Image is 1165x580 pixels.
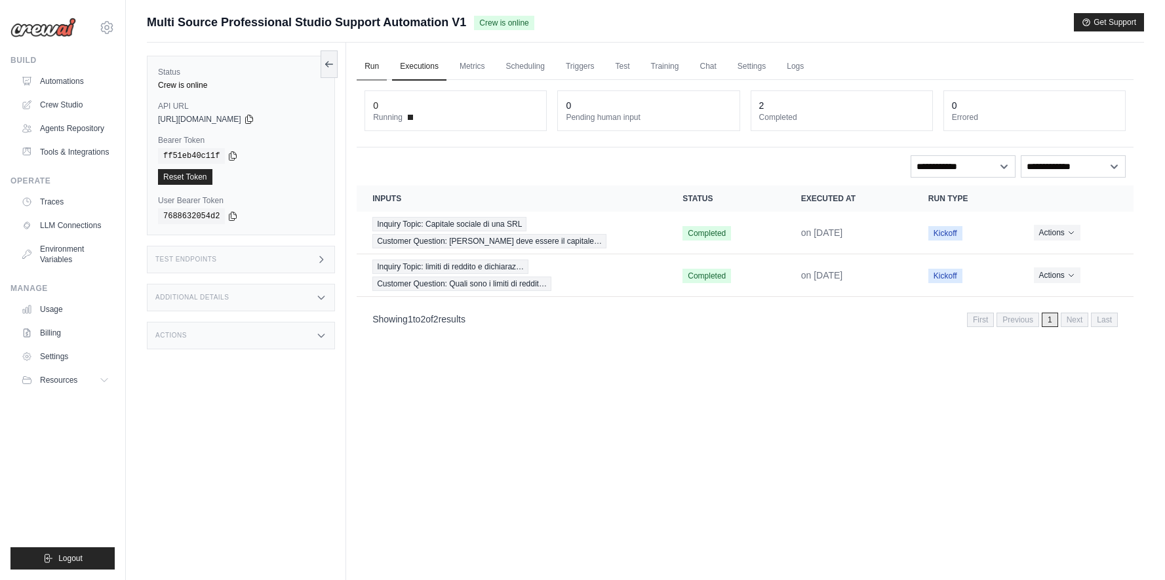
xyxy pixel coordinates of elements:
dt: Errored [952,112,1117,123]
dt: Pending human input [566,112,731,123]
span: Completed [682,269,731,283]
div: Build [10,55,115,66]
span: Kickoff [928,269,962,283]
span: 2 [420,314,425,324]
button: Get Support [1074,13,1144,31]
a: Settings [16,346,115,367]
div: 0 [952,99,957,112]
th: Status [667,185,785,212]
a: Metrics [452,53,493,81]
time: August 13, 2025 at 14:00 CEST [801,270,843,280]
button: Actions for execution [1034,267,1080,283]
span: Multi Source Professional Studio Support Automation V1 [147,13,466,31]
a: View execution details for Inquiry Topic [372,217,651,248]
h3: Actions [155,332,187,339]
p: Showing to of results [372,313,465,326]
span: Resources [40,375,77,385]
button: Resources [16,370,115,391]
span: Inquiry Topic: limiti di reddito e dichiaraz… [372,260,528,274]
th: Run Type [913,185,1018,212]
span: Next [1061,313,1089,327]
span: Kickoff [928,226,962,241]
span: Customer Question: Quali sono i limiti di reddit… [372,277,551,291]
a: Agents Repository [16,118,115,139]
label: Status [158,67,324,77]
a: LLM Connections [16,215,115,236]
span: 1 [408,314,413,324]
a: Usage [16,299,115,320]
span: Customer Question: [PERSON_NAME] deve essere il capitale… [372,234,606,248]
label: Bearer Token [158,135,324,145]
div: 2 [759,99,764,112]
code: ff51eb40c11f [158,148,225,164]
a: Chat [692,53,724,81]
th: Inputs [357,185,667,212]
span: Logout [58,553,83,564]
dt: Completed [759,112,924,123]
span: 2 [433,314,439,324]
button: Logout [10,547,115,570]
th: Executed at [785,185,913,212]
a: Test [608,53,638,81]
code: 7688632054d2 [158,208,225,224]
a: Logs [779,53,812,81]
a: View execution details for Inquiry Topic [372,260,651,291]
span: Inquiry Topic: Capitale sociale di una SRL [372,217,526,231]
a: Executions [392,53,446,81]
a: Reset Token [158,169,212,185]
nav: Pagination [357,302,1134,336]
img: Logo [10,18,76,37]
a: Environment Variables [16,239,115,270]
div: 0 [566,99,571,112]
div: 0 [373,99,378,112]
nav: Pagination [967,313,1118,327]
a: Traces [16,191,115,212]
span: Crew is online [474,16,534,30]
span: Completed [682,226,731,241]
a: Run [357,53,387,81]
div: Crew is online [158,80,324,90]
a: Crew Studio [16,94,115,115]
span: [URL][DOMAIN_NAME] [158,114,241,125]
a: Scheduling [498,53,553,81]
button: Actions for execution [1034,225,1080,241]
label: API URL [158,101,324,111]
a: Automations [16,71,115,92]
h3: Additional Details [155,294,229,301]
a: Training [643,53,687,81]
label: User Bearer Token [158,195,324,206]
section: Crew executions table [357,185,1134,336]
a: Triggers [558,53,602,81]
time: August 13, 2025 at 14:24 CEST [801,227,843,238]
span: Last [1091,313,1118,327]
span: First [967,313,994,327]
h3: Test Endpoints [155,256,217,263]
a: Tools & Integrations [16,142,115,163]
span: 1 [1042,313,1058,327]
span: Previous [997,313,1039,327]
div: Operate [10,176,115,186]
a: Billing [16,322,115,343]
span: Running [373,112,403,123]
a: Settings [730,53,774,81]
div: Manage [10,283,115,294]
